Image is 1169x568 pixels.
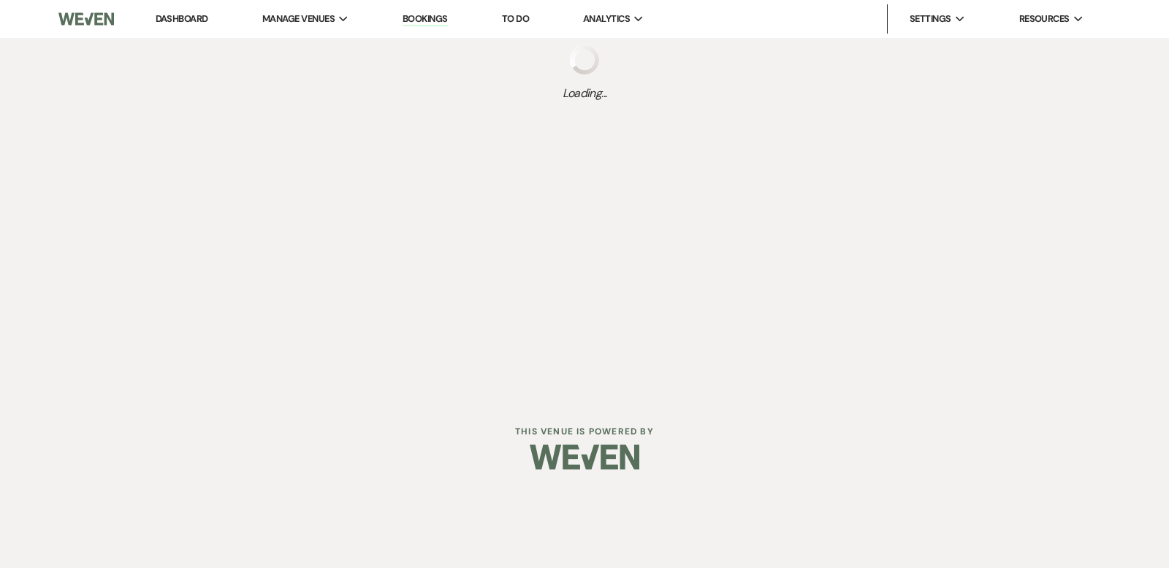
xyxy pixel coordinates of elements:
img: Weven Logo [530,431,639,483]
a: Dashboard [156,12,208,25]
span: Loading... [563,85,607,102]
span: Manage Venues [262,12,335,26]
span: Analytics [583,12,630,26]
img: loading spinner [570,45,599,74]
img: Weven Logo [58,4,114,34]
a: Bookings [403,12,448,26]
a: To Do [502,12,529,25]
span: Settings [910,12,951,26]
span: Resources [1019,12,1070,26]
